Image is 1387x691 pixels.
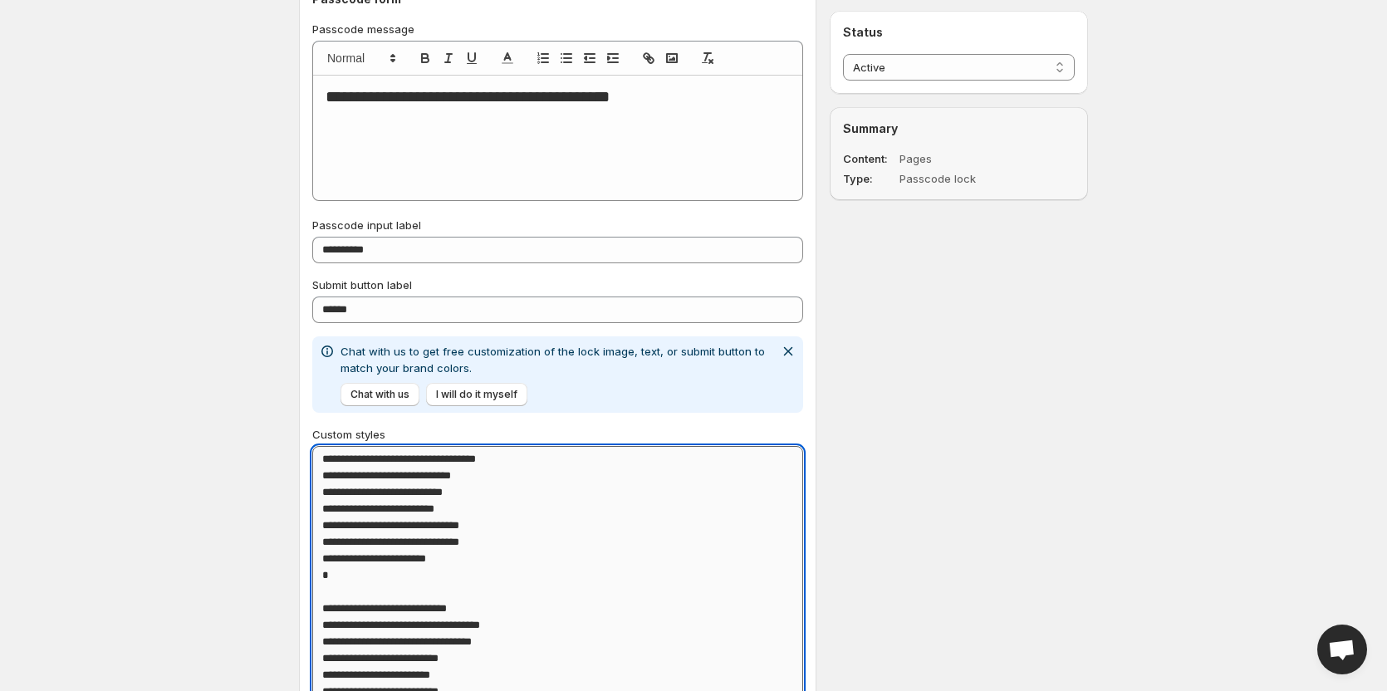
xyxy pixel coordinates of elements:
span: Chat with us [350,388,409,401]
div: Open chat [1317,625,1367,674]
dd: Passcode lock [899,170,1027,187]
span: I will do it myself [436,388,517,401]
button: Chat with us [341,383,419,406]
span: Submit button label [312,278,412,292]
button: Dismiss notification [777,340,800,363]
span: Custom styles [312,428,385,441]
dt: Content : [843,150,896,167]
span: Chat with us to get free customization of the lock image, text, or submit button to match your br... [341,345,765,375]
h2: Summary [843,120,1075,137]
span: Passcode input label [312,218,421,232]
dt: Type : [843,170,896,187]
button: I will do it myself [426,383,527,406]
dd: Pages [899,150,1027,167]
p: Passcode message [312,21,803,37]
h2: Status [843,24,1075,41]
